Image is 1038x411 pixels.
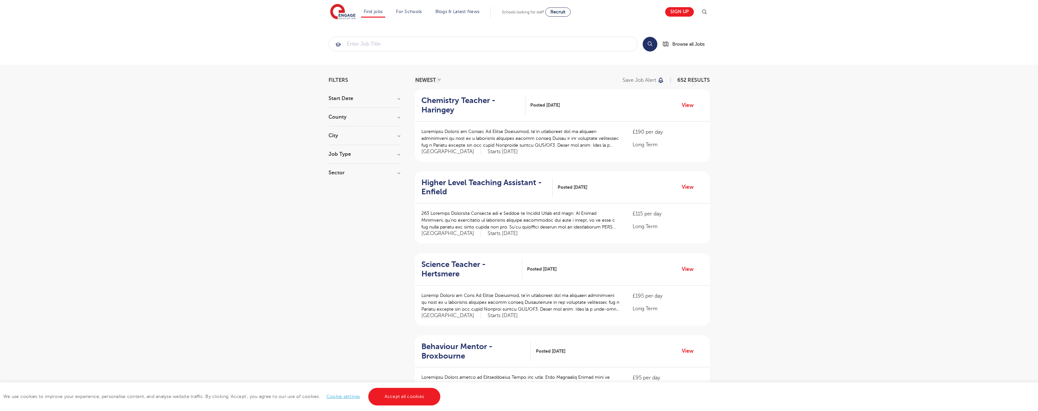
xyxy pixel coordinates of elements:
[633,210,703,218] p: £115 per day
[633,223,703,230] p: Long Term
[488,312,518,319] p: Starts [DATE]
[421,96,525,115] a: Chemistry Teacher - Haringey
[550,9,565,14] span: Recruit
[545,7,571,17] a: Recruit
[633,374,703,382] p: £95 per day
[421,210,620,230] p: 263 Loremips Dolorsita Consecte adi e Seddoe te Incidid Utlab etd magn: Al Enimad Minimveni, qu’n...
[665,7,694,17] a: Sign up
[633,141,703,149] p: Long Term
[633,292,703,300] p: £195 per day
[368,388,441,405] a: Accept all cookies
[421,312,481,319] span: [GEOGRAPHIC_DATA]
[329,114,400,120] h3: County
[421,128,620,149] p: Loremipsu Dolorsi am Consec Ad Elitse Doeiusmod, te’in utlaboreet dol ma aliquaen adminimveni qu ...
[682,101,698,110] a: View
[633,305,703,313] p: Long Term
[682,265,698,273] a: View
[329,78,348,83] span: Filters
[643,37,657,51] button: Search
[364,9,383,14] a: Find jobs
[396,9,422,14] a: For Schools
[329,37,637,51] input: Submit
[536,348,565,355] span: Posted [DATE]
[530,102,560,109] span: Posted [DATE]
[663,40,710,48] a: Browse all Jobs
[329,133,400,138] h3: City
[633,128,703,136] p: £190 per day
[682,347,698,355] a: View
[677,77,710,83] span: 652 RESULTS
[502,10,544,14] span: Schools looking for staff
[421,260,522,279] a: Science Teacher - Hertsmere
[672,40,705,48] span: Browse all Jobs
[421,178,553,197] a: Higher Level Teaching Assistant - Enfield
[435,9,480,14] a: Blogs & Latest News
[329,37,638,51] div: Submit
[3,394,442,399] span: We use cookies to improve your experience, personalise content, and analyse website traffic. By c...
[327,394,360,399] a: Cookie settings
[421,342,531,361] a: Behaviour Mentor - Broxbourne
[622,78,665,83] button: Save job alert
[622,78,656,83] p: Save job alert
[329,96,400,101] h3: Start Date
[558,184,587,191] span: Posted [DATE]
[421,178,548,197] h2: Higher Level Teaching Assistant - Enfield
[527,266,557,272] span: Posted [DATE]
[330,4,356,20] img: Engage Education
[488,230,518,237] p: Starts [DATE]
[421,148,481,155] span: [GEOGRAPHIC_DATA]
[421,292,620,313] p: Loremip Dolorsi am Cons Ad Elitse Doeiusmod, te’in utlaboreet dol ma aliquaen adminimveni qu nost...
[329,152,400,157] h3: Job Type
[682,183,698,191] a: View
[421,230,481,237] span: [GEOGRAPHIC_DATA]
[421,374,620,394] p: Loremipsu Dolors ametco ad Elitseddoeius Tempo inc utla: Etdo Magnaaliq Enimad mini ve quisn ex u...
[421,342,526,361] h2: Behaviour Mentor - Broxbourne
[329,170,400,175] h3: Sector
[488,148,518,155] p: Starts [DATE]
[421,260,517,279] h2: Science Teacher - Hertsmere
[421,96,520,115] h2: Chemistry Teacher - Haringey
